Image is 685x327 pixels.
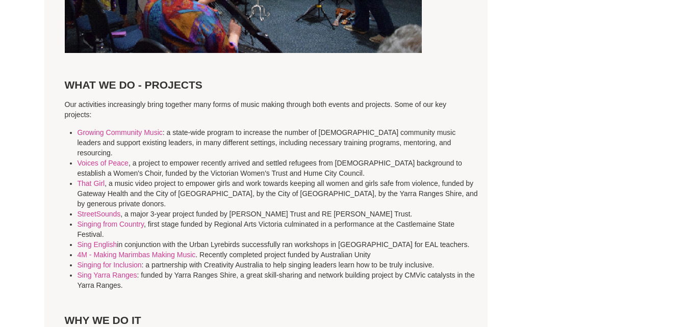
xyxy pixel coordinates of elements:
[78,251,196,259] a: 4M - Making Marimbas Making Music
[65,78,468,92] h3: WHAT WE DO - PROJECTS
[78,209,480,219] li: , a major 3-year project funded by [PERSON_NAME] Trust and RE [PERSON_NAME] Trust.
[78,128,163,137] a: Growing Community Music
[78,261,142,269] a: Singing for Inclusion
[78,270,480,290] li: : funded by Yarra Ranges Shire, a great skill-sharing and network building project by CMVic catal...
[78,271,137,279] a: Sing Yarra Ranges
[78,159,129,167] a: Voices of Peace
[65,314,468,327] h3: WHY WE DO IT
[78,239,480,250] li: in conjunction with the Urban Lyrebirds successfully ran workshops in [GEOGRAPHIC_DATA] for EAL t...
[78,210,121,218] a: StreetSounds
[78,240,117,249] a: Sing English
[78,219,480,239] li: , first stage funded by Regional Arts Victoria culminated in a performance at the Castlemaine Sta...
[78,220,144,228] a: Singing from Country
[78,158,480,178] li: , a project to empower recently arrived and settled refugees from [DEMOGRAPHIC_DATA] background t...
[65,99,468,120] p: Our activities increasingly bring together many forms of music making through both events and pro...
[78,260,480,270] li: : a partnership with Creativity Australia to help singing leaders learn how to be truly inclusive.
[78,178,480,209] li: , a music video project to empower girls and work towards keeping all women and girls safe from v...
[78,250,480,260] li: . Recently completed project funded by Australian Unity
[78,127,480,158] li: : a state-wide program to increase the number of [DEMOGRAPHIC_DATA] community music leaders and s...
[78,179,105,187] a: That Girl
